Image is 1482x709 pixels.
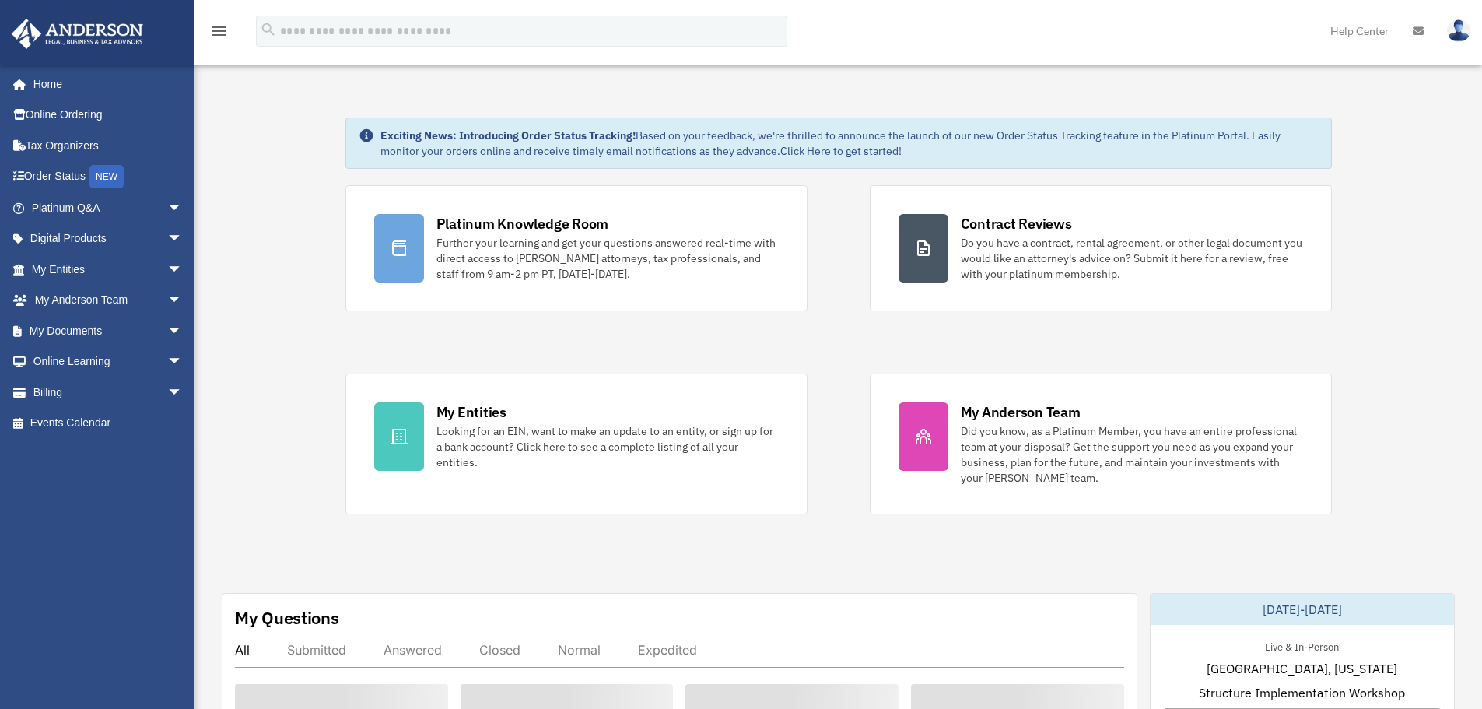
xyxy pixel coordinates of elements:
div: [DATE]-[DATE] [1151,594,1454,625]
div: Live & In-Person [1253,637,1351,654]
i: search [260,21,277,38]
a: My Anderson Team Did you know, as a Platinum Member, you have an entire professional team at your... [870,374,1332,514]
a: Platinum Q&Aarrow_drop_down [11,192,206,223]
a: Tax Organizers [11,130,206,161]
div: My Questions [235,606,339,630]
div: Contract Reviews [961,214,1072,233]
strong: Exciting News: Introducing Order Status Tracking! [380,128,636,142]
a: Home [11,68,198,100]
span: arrow_drop_down [167,223,198,255]
div: My Entities [436,402,506,422]
span: Structure Implementation Workshop [1199,683,1405,702]
a: Order StatusNEW [11,161,206,193]
div: Did you know, as a Platinum Member, you have an entire professional team at your disposal? Get th... [961,423,1303,486]
div: NEW [89,165,124,188]
a: My Anderson Teamarrow_drop_down [11,285,206,316]
a: My Documentsarrow_drop_down [11,315,206,346]
span: arrow_drop_down [167,254,198,286]
a: My Entities Looking for an EIN, want to make an update to an entity, or sign up for a bank accoun... [345,374,808,514]
a: Digital Productsarrow_drop_down [11,223,206,254]
div: Closed [479,642,520,658]
div: Further your learning and get your questions answered real-time with direct access to [PERSON_NAM... [436,235,779,282]
img: Anderson Advisors Platinum Portal [7,19,148,49]
span: arrow_drop_down [167,346,198,378]
a: Platinum Knowledge Room Further your learning and get your questions answered real-time with dire... [345,185,808,311]
a: Events Calendar [11,408,206,439]
div: Based on your feedback, we're thrilled to announce the launch of our new Order Status Tracking fe... [380,128,1319,159]
a: Click Here to get started! [780,144,902,158]
i: menu [210,22,229,40]
div: Submitted [287,642,346,658]
a: Billingarrow_drop_down [11,377,206,408]
a: Online Ordering [11,100,206,131]
div: Expedited [638,642,697,658]
div: My Anderson Team [961,402,1081,422]
div: Answered [384,642,442,658]
span: arrow_drop_down [167,285,198,317]
span: [GEOGRAPHIC_DATA], [US_STATE] [1207,659,1397,678]
a: Online Learningarrow_drop_down [11,346,206,377]
a: My Entitiesarrow_drop_down [11,254,206,285]
img: User Pic [1447,19,1470,42]
span: arrow_drop_down [167,377,198,409]
a: menu [210,27,229,40]
div: Normal [558,642,601,658]
div: Looking for an EIN, want to make an update to an entity, or sign up for a bank account? Click her... [436,423,779,470]
div: All [235,642,250,658]
span: arrow_drop_down [167,315,198,347]
a: Contract Reviews Do you have a contract, rental agreement, or other legal document you would like... [870,185,1332,311]
div: Do you have a contract, rental agreement, or other legal document you would like an attorney's ad... [961,235,1303,282]
div: Platinum Knowledge Room [436,214,609,233]
span: arrow_drop_down [167,192,198,224]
